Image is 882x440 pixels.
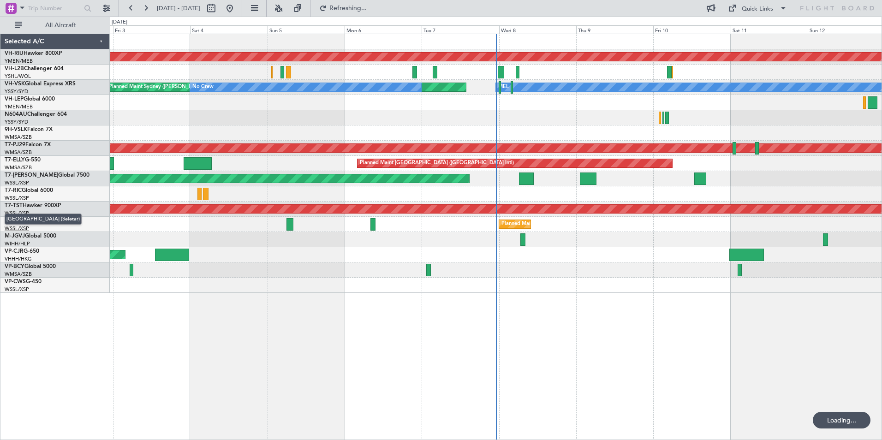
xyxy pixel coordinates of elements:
span: T7-TST [5,203,23,208]
a: T7-PJ29Falcon 7X [5,142,51,148]
div: Planned Maint Sydney ([PERSON_NAME] Intl) [109,80,216,94]
a: N604AUChallenger 604 [5,112,67,117]
a: T7-RICGlobal 6000 [5,188,53,193]
div: Planned Maint [GEOGRAPHIC_DATA] ([GEOGRAPHIC_DATA] Intl) [360,156,514,170]
input: Trip Number [28,1,81,15]
a: VH-LEPGlobal 6000 [5,96,55,102]
a: VH-VSKGlobal Express XRS [5,81,76,87]
a: WMSA/SZB [5,134,32,141]
div: No Crew [192,80,214,94]
a: VH-RIUHawker 800XP [5,51,62,56]
span: T7-[PERSON_NAME] [5,172,58,178]
div: Sat 4 [190,25,267,34]
a: YSSY/SYD [5,119,28,125]
span: N604AU [5,112,27,117]
div: Quick Links [742,5,773,14]
span: Refreshing... [329,5,368,12]
a: T7-TSTHawker 900XP [5,203,61,208]
div: MEL [498,80,509,94]
span: T7-RIC [5,188,22,193]
span: [DATE] - [DATE] [157,4,200,12]
span: VP-CWS [5,279,26,285]
a: VP-CJRG-650 [5,249,39,254]
a: WSSL/XSP[GEOGRAPHIC_DATA] (Seletar) [5,225,29,232]
div: Tue 7 [422,25,499,34]
a: YSHL/WOL [5,73,31,80]
a: WSSL/XSP [5,210,29,217]
a: WMSA/SZB [5,149,32,156]
div: Thu 9 [576,25,653,34]
span: T7-ELLY [5,157,25,163]
a: 9H-VSLKFalcon 7X [5,127,53,132]
div: [DATE] [112,18,127,26]
a: WSSL/XSP [5,286,29,293]
a: WMSA/SZB [5,271,32,278]
span: [GEOGRAPHIC_DATA] (Seletar) [5,214,82,225]
span: VH-L2B [5,66,24,71]
span: All Aircraft [24,22,97,29]
a: VHHH/HKG [5,256,32,262]
span: VP-CJR [5,249,24,254]
a: WIHH/HLP [5,240,30,247]
button: All Aircraft [10,18,100,33]
div: Fri 3 [113,25,190,34]
a: M-JGVJGlobal 5000 [5,233,56,239]
a: T7-[PERSON_NAME]Global 7500 [5,172,89,178]
a: T7-ELLYG-550 [5,157,41,163]
span: M-JGVJ [5,233,25,239]
a: YMEN/MEB [5,58,33,65]
span: VH-LEP [5,96,24,102]
a: WSSL/XSP [5,179,29,186]
button: Quick Links [723,1,792,16]
button: Refreshing... [315,1,370,16]
a: VP-CWSG-450 [5,279,42,285]
div: Mon 6 [345,25,422,34]
div: Fri 10 [653,25,730,34]
span: T7-PJ29 [5,142,25,148]
a: YMEN/MEB [5,103,33,110]
a: YSSY/SYD [5,88,28,95]
div: Sat 11 [731,25,808,34]
a: VP-BCYGlobal 5000 [5,264,56,269]
div: Planned Maint [GEOGRAPHIC_DATA] (Seletar) [501,217,610,231]
div: Wed 8 [499,25,576,34]
div: Loading... [813,412,870,428]
span: 9H-VSLK [5,127,27,132]
span: VP-BCY [5,264,24,269]
a: VH-L2BChallenger 604 [5,66,64,71]
div: Sun 5 [268,25,345,34]
a: WSSL/XSP [5,195,29,202]
a: WMSA/SZB [5,164,32,171]
span: VH-VSK [5,81,25,87]
span: VH-RIU [5,51,24,56]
